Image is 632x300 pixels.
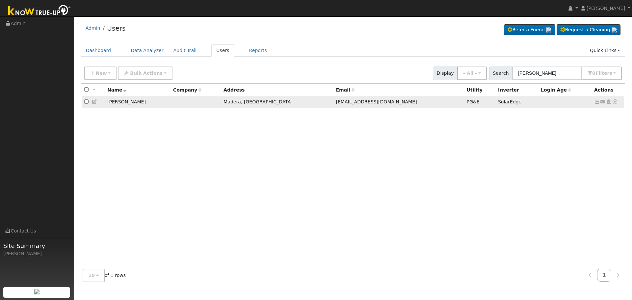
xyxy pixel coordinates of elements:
input: Search [512,67,582,80]
a: Dashboard [81,44,116,57]
td: Madera, [GEOGRAPHIC_DATA] [221,96,333,108]
span: s [609,70,612,76]
a: Quick Links [585,44,625,57]
a: Users [211,44,234,57]
span: Filter [595,70,612,76]
span: [PERSON_NAME] [587,6,625,11]
a: imdabat@yahoo.com [600,98,606,105]
a: Show Graph [594,99,600,104]
span: New [95,70,107,76]
img: retrieve [546,27,551,33]
a: 1 [597,269,612,282]
a: Data Analyzer [126,44,169,57]
span: Email [336,87,354,93]
button: - All - [457,67,487,80]
button: 0Filters [582,67,622,80]
span: PG&E [466,99,479,104]
img: Know True-Up [5,4,74,18]
span: SolarEdge [498,99,521,104]
span: of 1 rows [83,269,126,282]
span: Days since last login [541,87,571,93]
a: Users [107,24,125,32]
a: Login As [606,99,612,104]
span: 10 [89,273,95,278]
img: retrieve [612,27,617,33]
span: Display [433,67,458,80]
a: Other actions [612,98,618,105]
a: Request a Cleaning [557,24,620,36]
img: retrieve [34,289,39,294]
span: Bulk Actions [130,70,163,76]
a: Refer a Friend [504,24,555,36]
div: Actions [594,87,622,94]
a: Audit Trail [169,44,201,57]
button: 10 [83,269,105,282]
a: Admin [86,25,100,31]
td: [PERSON_NAME] [105,96,171,108]
div: Utility [466,87,493,94]
button: New [84,67,117,80]
span: Search [489,67,513,80]
a: Edit User [92,99,98,104]
span: Site Summary [3,241,70,250]
span: [EMAIL_ADDRESS][DOMAIN_NAME] [336,99,417,104]
a: Reports [244,44,272,57]
div: [PERSON_NAME] [3,250,70,257]
div: Address [224,87,331,94]
span: Name [107,87,127,93]
button: Bulk Actions [118,67,172,80]
div: Inverter [498,87,536,94]
span: Company name [173,87,201,93]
